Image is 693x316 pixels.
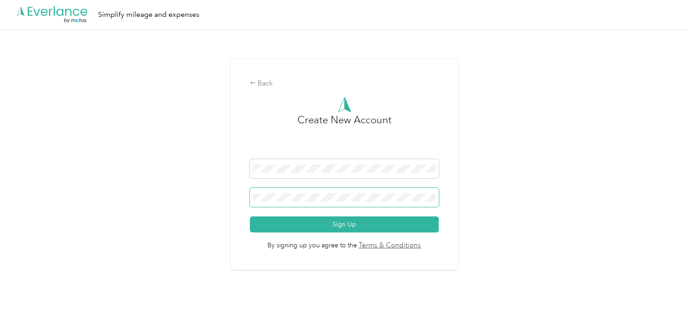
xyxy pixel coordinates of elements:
span: By signing up you agree to the [250,232,439,251]
a: Terms & Conditions [357,241,421,251]
div: Back [250,78,439,89]
h3: Create New Account [297,112,391,159]
div: Simplify mileage and expenses [98,9,199,20]
button: Sign Up [250,216,439,232]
